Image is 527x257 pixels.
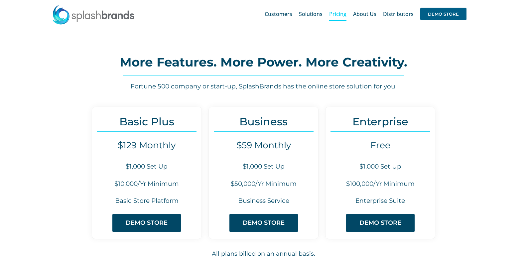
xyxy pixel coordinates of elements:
[326,140,435,151] h4: Free
[243,219,285,226] span: DEMO STORE
[92,162,201,171] h6: $1,000 Set Up
[353,11,376,17] span: About Us
[209,180,318,189] h6: $50,000/Yr Minimum
[209,115,318,128] h3: Business
[265,3,466,25] nav: Main Menu
[420,8,466,20] span: DEMO STORE
[126,219,168,226] span: DEMO STORE
[326,180,435,189] h6: $100,000/Yr Minimum
[92,180,201,189] h6: $10,000/Yr Minimum
[383,11,414,17] span: Distributors
[209,140,318,151] h4: $59 Monthly
[346,214,415,232] a: DEMO STORE
[265,11,292,17] span: Customers
[359,219,401,226] span: DEMO STORE
[329,3,346,25] a: Pricing
[92,196,201,205] h6: Basic Store Platform
[265,3,292,25] a: Customers
[326,162,435,171] h6: $1,000 Set Up
[92,115,201,128] h3: Basic Plus
[229,214,298,232] a: DEMO STORE
[326,196,435,205] h6: Enterprise Suite
[383,3,414,25] a: Distributors
[326,115,435,128] h3: Enterprise
[33,82,494,91] h6: Fortune 500 company or start-up, SplashBrands has the online store solution for you.
[33,56,494,69] h2: More Features. More Power. More Creativity.
[209,162,318,171] h6: $1,000 Set Up
[112,214,181,232] a: DEMO STORE
[299,11,323,17] span: Solutions
[420,3,466,25] a: DEMO STORE
[329,11,346,17] span: Pricing
[209,196,318,205] h6: Business Service
[92,140,201,151] h4: $129 Monthly
[52,5,135,25] img: SplashBrands.com Logo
